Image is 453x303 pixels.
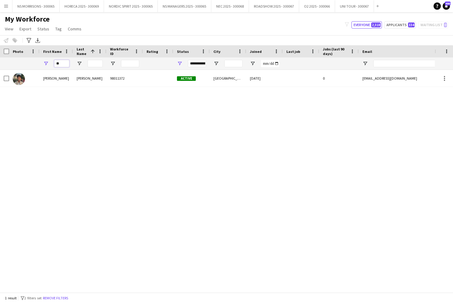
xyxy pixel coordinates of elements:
[55,26,62,32] span: Tag
[5,26,13,32] span: View
[73,70,106,87] div: [PERSON_NAME]
[147,49,158,54] span: Rating
[384,21,416,29] button: Applicants334
[224,60,243,67] input: City Filter Input
[351,21,382,29] button: Everyone2,318
[110,61,116,66] button: Open Filter Menu
[177,61,182,66] button: Open Filter Menu
[408,22,415,27] span: 334
[335,0,374,12] button: UNI TOUR - 300067
[158,0,211,12] button: NS MANAGERS 2025 - 300065
[323,47,348,56] span: Jobs (last 90 days)
[42,295,69,301] button: Remove filters
[177,76,196,81] span: Active
[319,70,359,87] div: 0
[77,61,82,66] button: Open Filter Menu
[19,26,31,32] span: Export
[246,70,283,87] div: [DATE]
[65,25,84,33] a: Comms
[53,25,64,33] a: Tag
[362,49,372,54] span: Email
[371,22,381,27] span: 2,318
[210,70,246,87] div: [GEOGRAPHIC_DATA]
[362,61,368,66] button: Open Filter Menu
[54,60,69,67] input: First Name Filter Input
[177,49,189,54] span: Status
[106,70,143,87] div: 98011372
[43,49,62,54] span: First Name
[37,26,49,32] span: Status
[121,60,139,67] input: Workforce ID Filter Input
[77,47,88,56] span: Last Name
[445,2,451,5] span: 490
[68,26,81,32] span: Comms
[34,37,41,44] app-action-btn: Export XLSX
[104,0,158,12] button: NORDIC SPIRIT 2025 - 300065
[17,25,34,33] a: Export
[24,296,42,300] span: 2 filters set
[13,73,25,85] img: Aadil Ali
[261,60,279,67] input: Joined Filter Input
[443,2,450,10] a: 490
[299,0,335,12] button: O2 2025 - 300066
[249,0,299,12] button: ROADSHOW 2025 - 300067
[110,47,132,56] span: Workforce ID
[35,25,52,33] a: Status
[211,0,249,12] button: NEC 2025 - 300068
[88,60,103,67] input: Last Name Filter Input
[2,25,16,33] a: View
[5,15,50,24] span: My Workforce
[40,70,73,87] div: [PERSON_NAME]
[60,0,104,12] button: HORECA 2025 - 300069
[12,0,60,12] button: NS MORRISONS - 300065
[43,61,49,66] button: Open Filter Menu
[250,61,255,66] button: Open Filter Menu
[213,61,219,66] button: Open Filter Menu
[13,49,23,54] span: Photo
[250,49,262,54] span: Joined
[25,37,33,44] app-action-btn: Advanced filters
[213,49,220,54] span: City
[286,49,300,54] span: Last job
